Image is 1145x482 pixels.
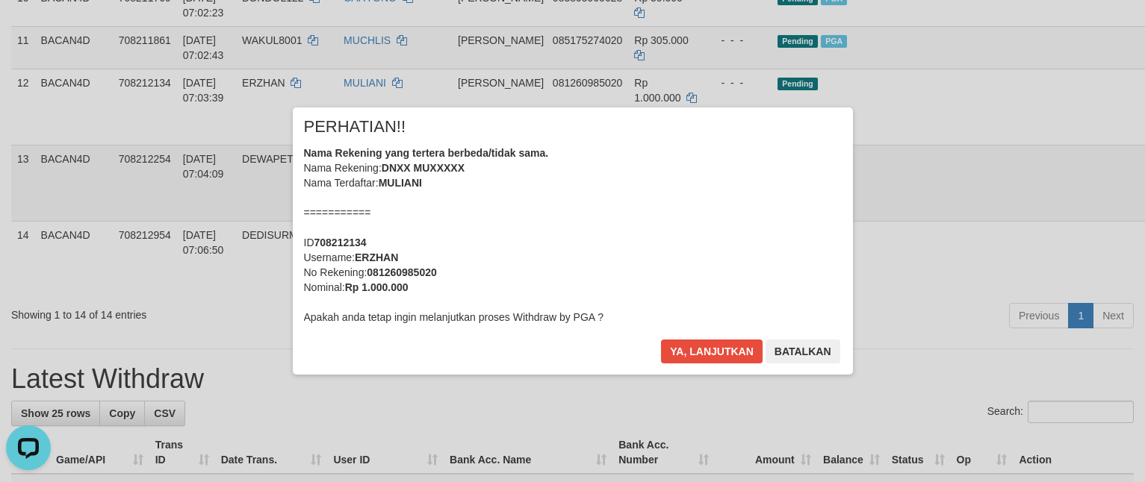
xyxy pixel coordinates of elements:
div: Nama Rekening: Nama Terdaftar: =========== ID Username: No Rekening: Nominal: Apakah anda tetap i... [304,145,842,325]
button: Batalkan [766,339,840,363]
b: DNXX MUXXXXX [382,162,465,174]
b: Nama Rekening yang tertera berbeda/tidak sama. [304,147,549,159]
button: Open LiveChat chat widget [6,6,51,51]
b: Rp 1.000.000 [345,281,409,293]
b: ERZHAN [355,251,398,263]
b: 081260985020 [367,266,436,278]
span: PERHATIAN!! [304,119,406,134]
b: 708212134 [314,237,367,248]
b: MULIANI [379,177,422,189]
button: Ya, lanjutkan [661,339,763,363]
